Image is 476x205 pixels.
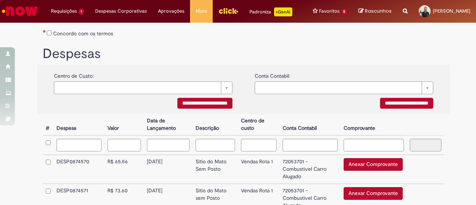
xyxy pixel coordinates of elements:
[78,9,84,15] span: 1
[255,81,433,94] a: Limpar campo {0}
[358,8,392,15] a: Rascunhos
[218,5,238,16] img: click_logo_yellow_360x200.png
[274,7,292,16] p: +GenAi
[54,155,104,184] td: DESP0874570
[158,7,184,15] span: Aprovações
[319,7,340,15] span: Favoritos
[196,7,207,15] span: More
[54,114,104,135] th: Despesa
[144,155,193,184] td: [DATE]
[54,81,232,94] a: Limpar campo {0}
[144,114,193,135] th: Data de Lançamento
[43,47,444,61] h1: Despesas
[341,114,407,135] th: Comprovante
[54,68,94,80] label: Centro de Custo:
[433,8,470,14] span: [PERSON_NAME]
[104,155,144,184] td: R$ 65.56
[344,158,403,171] button: Anexar Comprovante
[280,155,341,184] td: 72053701 - Combustível Carro Alugado
[344,187,403,200] button: Anexar Comprovante
[104,114,144,135] th: Valor
[280,114,341,135] th: Conta Contabil
[193,155,238,184] td: Sitio do Mato Sem Posto
[238,155,280,184] td: Vendas Rota 1
[341,9,347,15] span: 5
[250,7,292,16] div: Padroniza
[43,114,54,135] th: #
[95,7,147,15] span: Despesas Corporativas
[255,68,290,80] label: Conta Contabil:
[365,7,392,15] span: Rascunhos
[238,114,280,135] th: Centro de custo
[53,30,113,37] label: Concordo com os termos
[51,7,77,15] span: Requisições
[193,114,238,135] th: Descrição
[1,4,39,19] img: ServiceNow
[341,155,407,184] td: Anexar Comprovante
